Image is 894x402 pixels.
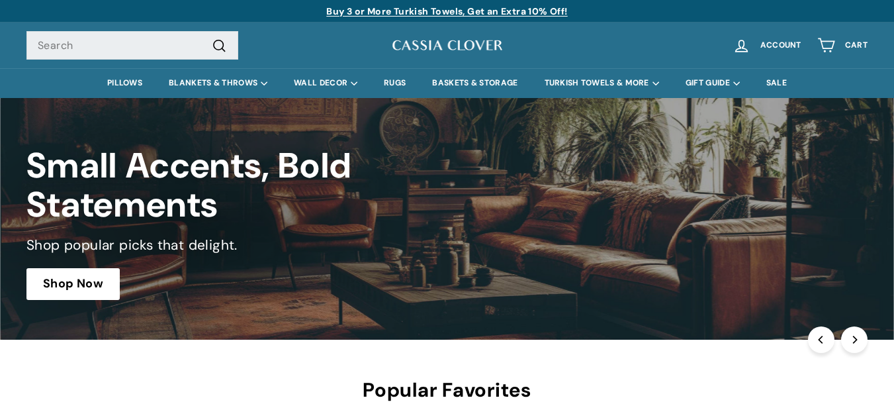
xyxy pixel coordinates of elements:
[672,68,753,98] summary: GIFT GUIDE
[156,68,281,98] summary: BLANKETS & THROWS
[371,68,419,98] a: RUGS
[94,68,156,98] a: PILLOWS
[326,5,567,17] a: Buy 3 or More Turkish Towels, Get an Extra 10% Off!
[419,68,531,98] a: BASKETS & STORAGE
[26,379,868,401] h2: Popular Favorites
[725,26,809,65] a: Account
[809,26,875,65] a: Cart
[841,327,868,353] button: Next
[531,68,672,98] summary: TURKISH TOWELS & MORE
[845,41,868,50] span: Cart
[26,31,238,60] input: Search
[808,327,834,353] button: Previous
[753,68,800,98] a: SALE
[281,68,371,98] summary: WALL DECOR
[760,41,801,50] span: Account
